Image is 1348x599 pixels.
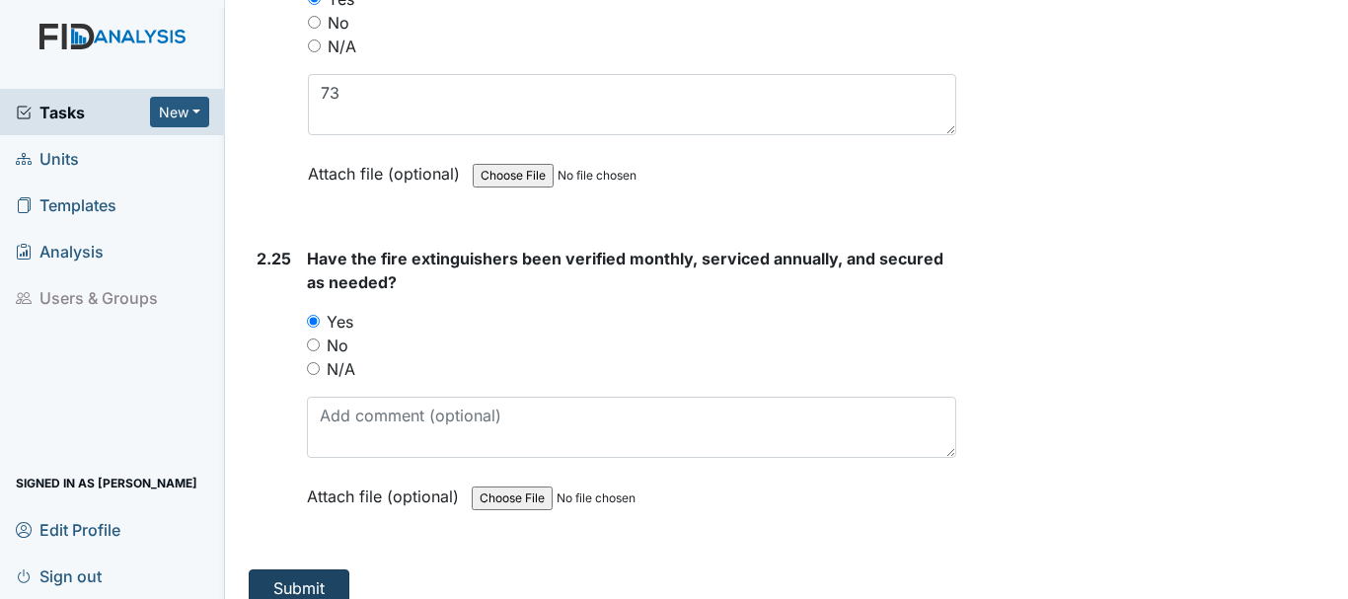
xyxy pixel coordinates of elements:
[327,310,353,334] label: Yes
[308,151,468,186] label: Attach file (optional)
[328,35,356,58] label: N/A
[327,334,348,357] label: No
[16,514,120,545] span: Edit Profile
[16,101,150,124] a: Tasks
[327,357,355,381] label: N/A
[16,468,197,498] span: Signed in as [PERSON_NAME]
[307,315,320,328] input: Yes
[307,249,943,292] span: Have the fire extinguishers been verified monthly, serviced annually, and secured as needed?
[16,561,102,591] span: Sign out
[16,143,79,174] span: Units
[150,97,209,127] button: New
[308,39,321,52] input: N/A
[307,338,320,351] input: No
[308,16,321,29] input: No
[307,362,320,375] input: N/A
[16,236,104,266] span: Analysis
[307,474,467,508] label: Attach file (optional)
[16,189,116,220] span: Templates
[328,11,349,35] label: No
[257,247,291,270] label: 2.25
